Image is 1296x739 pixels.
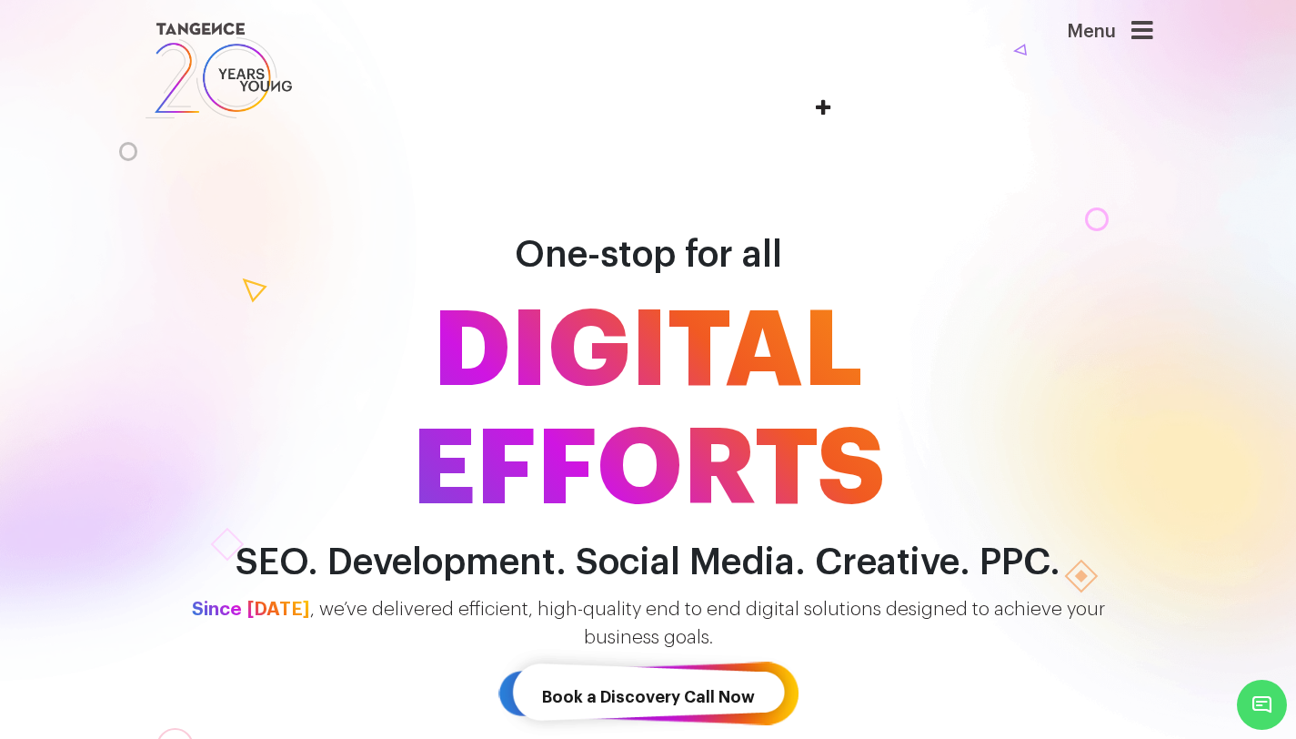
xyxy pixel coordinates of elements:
span: One-stop for all [515,237,782,273]
img: logo SVG [144,18,295,123]
span: Chat Widget [1237,680,1287,730]
p: , we’ve delivered efficient, high-quality end to end digital solutions designed to achieve your b... [130,596,1167,653]
span: Since [DATE] [192,600,310,619]
span: DIGITAL EFFORTS [130,292,1167,529]
h2: SEO. Development. Social Media. Creative. PPC. [130,542,1167,583]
